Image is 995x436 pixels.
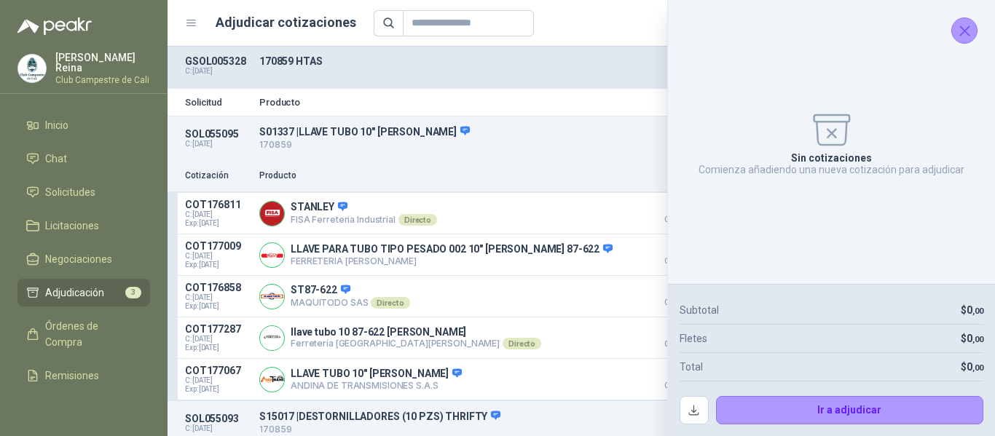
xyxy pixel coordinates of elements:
span: Órdenes de Compra [45,318,136,350]
span: Exp: [DATE] [185,261,251,269]
span: C: [DATE] [185,335,251,344]
h1: Adjudicar cotizaciones [216,12,356,33]
span: ,00 [972,306,983,316]
img: Company Logo [260,243,284,267]
p: STANLEY [291,201,437,214]
span: 0 [967,304,983,316]
span: Crédito 30 días [642,299,715,306]
p: Ferretería [GEOGRAPHIC_DATA][PERSON_NAME] [291,338,541,349]
p: Subtotal [680,302,719,318]
span: Crédito 30 días [642,382,715,389]
p: Cotización [185,169,251,183]
img: Company Logo [260,326,284,350]
span: Negociaciones [45,251,112,267]
span: 0 [967,361,983,373]
img: Company Logo [260,368,284,392]
p: Comienza añadiendo una nueva cotización para adjudicar [699,164,964,175]
button: Ir a adjudicar [716,396,984,425]
img: Company Logo [18,55,46,82]
p: SOL055093 [185,413,251,424]
p: 170859 HTAS [259,55,768,67]
span: Adjudicación [45,285,104,301]
p: FERRETERIA [PERSON_NAME] [291,255,613,266]
span: Crédito 30 días [642,258,715,265]
span: Exp: [DATE] [185,219,251,228]
p: COT177009 [185,240,251,252]
p: C: [DATE] [185,424,251,433]
span: Chat [45,151,67,167]
span: Solicitudes [45,184,95,200]
p: Producto [259,98,768,107]
p: $ 70.588 [642,240,715,265]
span: Inicio [45,117,68,133]
p: Total [680,359,703,375]
div: Directo [371,297,409,309]
p: Club Campestre de Cali [55,76,150,84]
a: Solicitudes [17,178,150,206]
p: $ 84.352 [642,323,715,348]
a: Órdenes de Compra [17,312,150,356]
span: Crédito 30 días [642,216,715,223]
p: Producto [259,169,634,183]
span: ,00 [972,363,983,373]
span: C: [DATE] [185,252,251,261]
p: S01337 | LLAVE TUBO 10" [PERSON_NAME] [259,125,768,138]
a: Configuración [17,395,150,423]
p: Precio [642,169,715,183]
span: Exp: [DATE] [185,385,251,394]
p: llave tubo 10 87-622 [PERSON_NAME] [291,326,541,338]
p: ST87-622 [291,284,410,297]
p: $ [961,302,983,318]
p: SOL055095 [185,128,251,140]
p: $ 66.408 [642,199,715,223]
span: Remisiones [45,368,99,384]
p: FISA Ferreteria Industrial [291,214,437,226]
span: Licitaciones [45,218,99,234]
p: COT177067 [185,365,251,376]
span: Exp: [DATE] [185,302,251,311]
p: COT176811 [185,199,251,210]
p: S15017 | DESTORNILLADORES (10 PZS) THRIFTY [259,410,768,423]
p: C: [DATE] [185,67,251,76]
a: Negociaciones [17,245,150,273]
img: Logo peakr [17,17,92,35]
p: C: [DATE] [185,140,251,148]
p: $ [961,359,983,375]
a: Inicio [17,111,150,139]
span: Crédito 30 días [642,341,715,348]
img: Company Logo [260,285,284,309]
p: [PERSON_NAME] Reina [55,52,150,73]
p: LLAVE PARA TUBO TIPO PESADO 002 10" [PERSON_NAME] 87-622 [291,243,613,256]
div: Directo [503,338,541,349]
p: Fletes [680,330,707,346]
span: 3 [125,287,141,298]
p: LLAVE TUBO 10" [PERSON_NAME] [291,368,462,381]
p: ANDINA DE TRANSMISIONES S.A.S [291,380,462,391]
span: C: [DATE] [185,293,251,302]
p: $ 77.100 [642,282,715,306]
span: Exp: [DATE] [185,344,251,352]
img: Company Logo [260,202,284,226]
a: Adjudicación3 [17,279,150,306]
p: Solicitud [185,98,251,107]
p: 170859 [259,138,768,152]
p: MAQUITODO SAS [291,297,410,309]
p: $ 118.572 [642,365,715,389]
div: Directo [398,214,437,226]
p: Sin cotizaciones [791,152,872,164]
a: Remisiones [17,362,150,389]
span: C: [DATE] [185,376,251,385]
p: GSOL005328 [185,55,251,67]
p: $ [961,330,983,346]
p: COT177287 [185,323,251,335]
a: Chat [17,145,150,173]
p: COT176858 [185,282,251,293]
a: Licitaciones [17,212,150,239]
span: 0 [967,333,983,344]
span: C: [DATE] [185,210,251,219]
span: ,00 [972,335,983,344]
